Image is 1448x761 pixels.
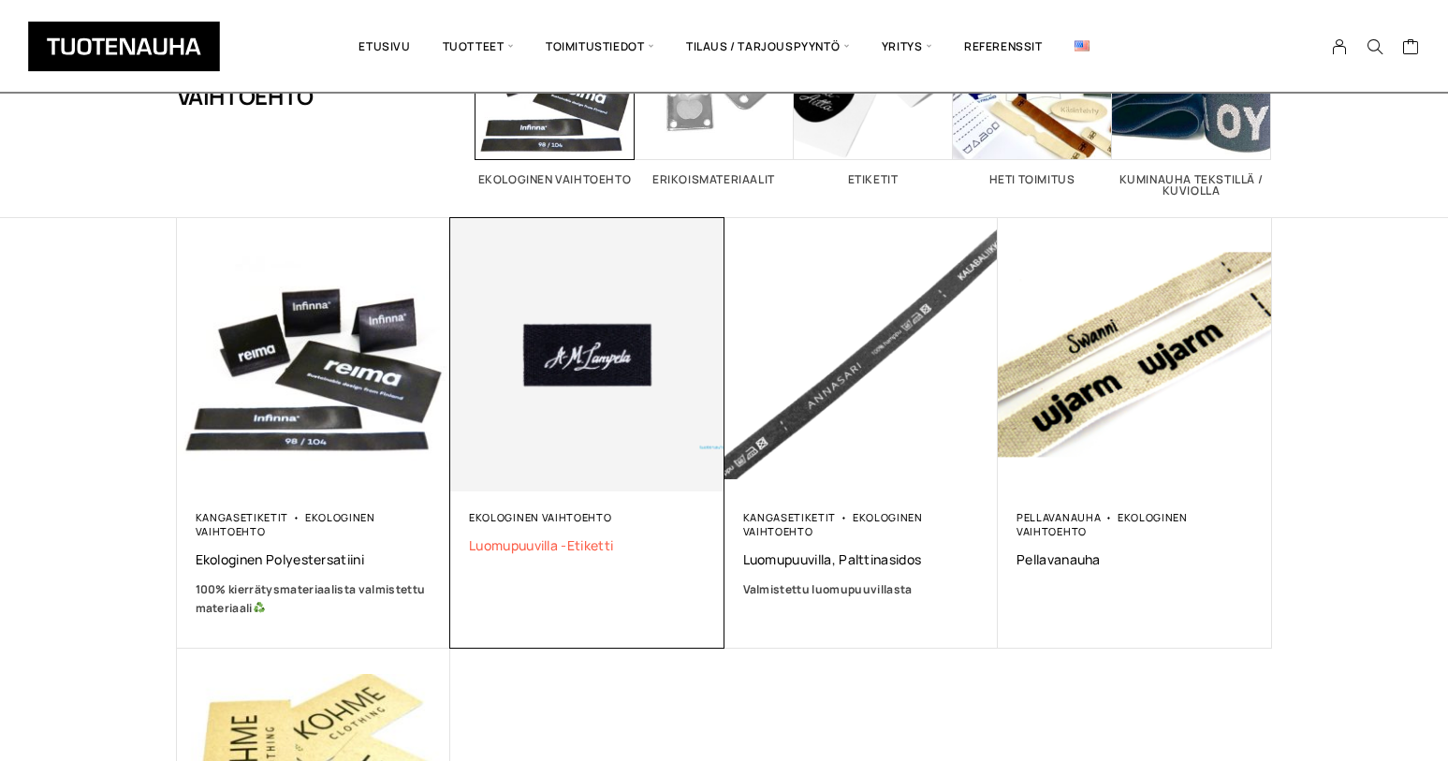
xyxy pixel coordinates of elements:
[635,1,794,185] a: Visit product category Erikoismateriaalit
[196,510,375,538] a: Ekologinen vaihtoehto
[635,174,794,185] h2: Erikoismateriaalit
[1112,1,1271,197] a: Visit product category Kuminauha tekstillä / kuviolla
[794,1,953,185] a: Visit product category Etiketit
[530,14,670,78] span: Toimitustiedot
[196,550,432,568] a: Ekologinen polyestersatiini
[469,536,706,554] a: Luomupuuvilla -etiketti
[1322,37,1358,54] a: My Account
[953,1,1112,185] a: Visit product category Heti toimitus
[794,174,953,185] h2: Etiketit
[1075,40,1090,51] img: English
[866,14,948,78] span: Yritys
[1357,37,1393,54] button: Search
[469,510,611,524] a: Ekologinen vaihtoehto
[343,14,426,78] a: Etusivu
[1017,510,1188,538] a: Ekologinen vaihtoehto
[254,602,265,613] img: ♻️
[28,21,220,71] img: Tuotenauha Oy
[196,510,289,524] a: Kangasetiketit
[948,14,1059,78] a: Referenssit
[953,174,1112,185] h2: Heti toimitus
[1402,37,1420,59] a: Cart
[196,580,432,618] a: 100% kierrätysmateriaalista valmistettu materiaali♻️
[743,510,923,538] a: Ekologinen vaihtoehto
[743,580,980,599] a: Valmistettu luomupuuvillasta
[1017,510,1101,524] a: Pellavanauha
[743,581,913,597] span: Valmistettu luomupuuvillasta
[475,174,635,185] h2: Ekologinen vaihtoehto
[743,550,980,568] a: Luomupuuvilla, palttinasidos
[670,14,866,78] span: Tilaus / Tarjouspyyntö
[196,581,426,616] b: 100% kierrätysmateriaalista valmistettu materiaali
[427,14,530,78] span: Tuotteet
[1112,174,1271,197] h2: Kuminauha tekstillä / kuviolla
[743,510,837,524] a: Kangasetiketit
[475,1,635,185] a: Visit product category Ekologinen vaihtoehto
[1017,550,1253,568] a: Pellavanauha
